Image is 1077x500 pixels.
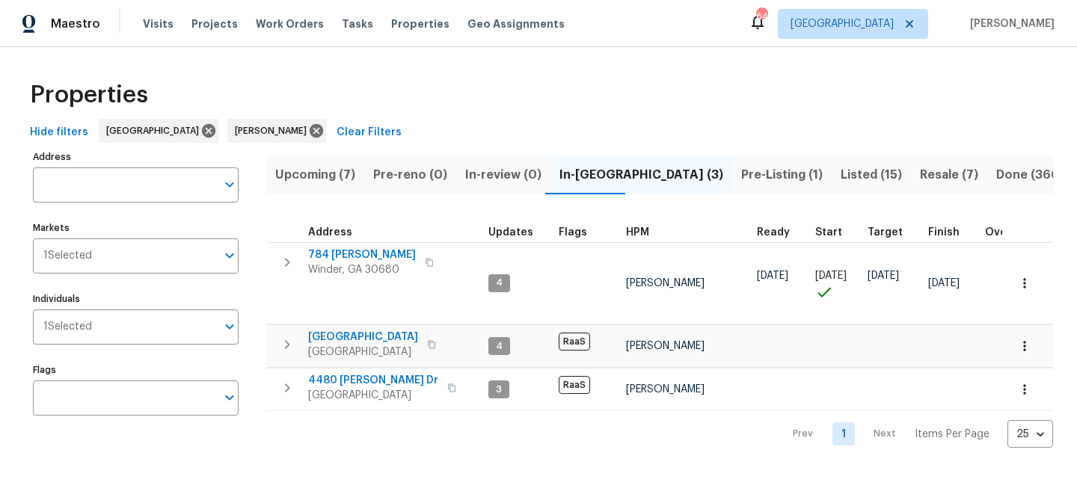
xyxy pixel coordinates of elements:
[928,278,960,288] span: [DATE]
[43,321,92,333] span: 1 Selected
[308,330,418,345] span: [GEOGRAPHIC_DATA]
[868,227,916,238] div: Target renovation project end date
[235,123,313,138] span: [PERSON_NAME]
[841,164,902,185] span: Listed (15)
[559,376,590,394] span: RaaS
[308,373,438,388] span: 4480 [PERSON_NAME] Dr
[275,164,355,185] span: Upcoming (7)
[815,271,847,281] span: [DATE]
[308,227,352,238] span: Address
[488,227,533,238] span: Updates
[741,164,823,185] span: Pre-Listing (1)
[985,227,1024,238] span: Overall
[331,119,408,146] button: Clear Filters
[373,164,447,185] span: Pre-reno (0)
[467,16,565,31] span: Geo Assignments
[490,383,508,396] span: 3
[219,387,240,408] button: Open
[626,227,649,238] span: HPM
[868,227,903,238] span: Target
[219,174,240,195] button: Open
[626,278,705,288] span: [PERSON_NAME]
[342,19,373,29] span: Tasks
[928,227,973,238] div: Projected renovation finish date
[308,262,416,277] span: Winder, GA 30680
[33,152,239,161] label: Address
[920,164,978,185] span: Resale (7)
[757,227,790,238] span: Ready
[559,227,587,238] span: Flags
[985,227,1037,238] div: Days past target finish date
[99,119,218,143] div: [GEOGRAPHIC_DATA]
[1007,415,1053,454] div: 25
[24,119,94,146] button: Hide filters
[308,247,416,262] span: 784 [PERSON_NAME]
[33,365,239,374] label: Flags
[219,316,240,337] button: Open
[51,16,100,31] span: Maestro
[757,227,803,238] div: Earliest renovation start date (first business day after COE or Checkout)
[490,340,509,353] span: 4
[815,227,842,238] span: Start
[227,119,326,143] div: [PERSON_NAME]
[106,123,205,138] span: [GEOGRAPHIC_DATA]
[219,245,240,266] button: Open
[779,420,1053,448] nav: Pagination Navigation
[559,333,590,351] span: RaaS
[30,123,88,142] span: Hide filters
[391,16,449,31] span: Properties
[868,271,899,281] span: [DATE]
[626,384,705,395] span: [PERSON_NAME]
[490,277,509,289] span: 4
[308,388,438,403] span: [GEOGRAPHIC_DATA]
[915,427,989,442] p: Items Per Page
[143,16,174,31] span: Visits
[43,250,92,262] span: 1 Selected
[791,16,894,31] span: [GEOGRAPHIC_DATA]
[465,164,541,185] span: In-review (0)
[815,227,856,238] div: Actual renovation start date
[626,341,705,351] span: [PERSON_NAME]
[33,294,239,303] label: Individuals
[809,242,862,324] td: Project started on time
[832,422,855,445] a: Goto page 1
[559,164,723,185] span: In-[GEOGRAPHIC_DATA] (3)
[757,271,788,281] span: [DATE]
[33,223,239,232] label: Markets
[191,16,238,31] span: Projects
[308,345,418,359] span: [GEOGRAPHIC_DATA]
[964,16,1055,31] span: [PERSON_NAME]
[30,87,148,102] span: Properties
[756,9,767,24] div: 64
[996,164,1064,185] span: Done (366)
[256,16,324,31] span: Work Orders
[928,227,960,238] span: Finish
[337,123,402,142] span: Clear Filters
